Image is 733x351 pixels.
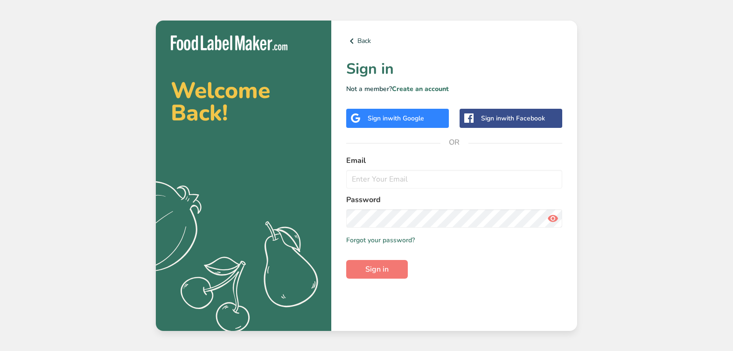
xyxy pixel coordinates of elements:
[346,260,408,279] button: Sign in
[481,113,545,123] div: Sign in
[346,155,562,166] label: Email
[346,194,562,205] label: Password
[368,113,424,123] div: Sign in
[440,128,468,156] span: OR
[346,235,415,245] a: Forgot your password?
[346,84,562,94] p: Not a member?
[346,35,562,47] a: Back
[501,114,545,123] span: with Facebook
[171,35,287,51] img: Food Label Maker
[365,264,389,275] span: Sign in
[171,79,316,124] h2: Welcome Back!
[388,114,424,123] span: with Google
[346,58,562,80] h1: Sign in
[346,170,562,189] input: Enter Your Email
[392,84,449,93] a: Create an account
